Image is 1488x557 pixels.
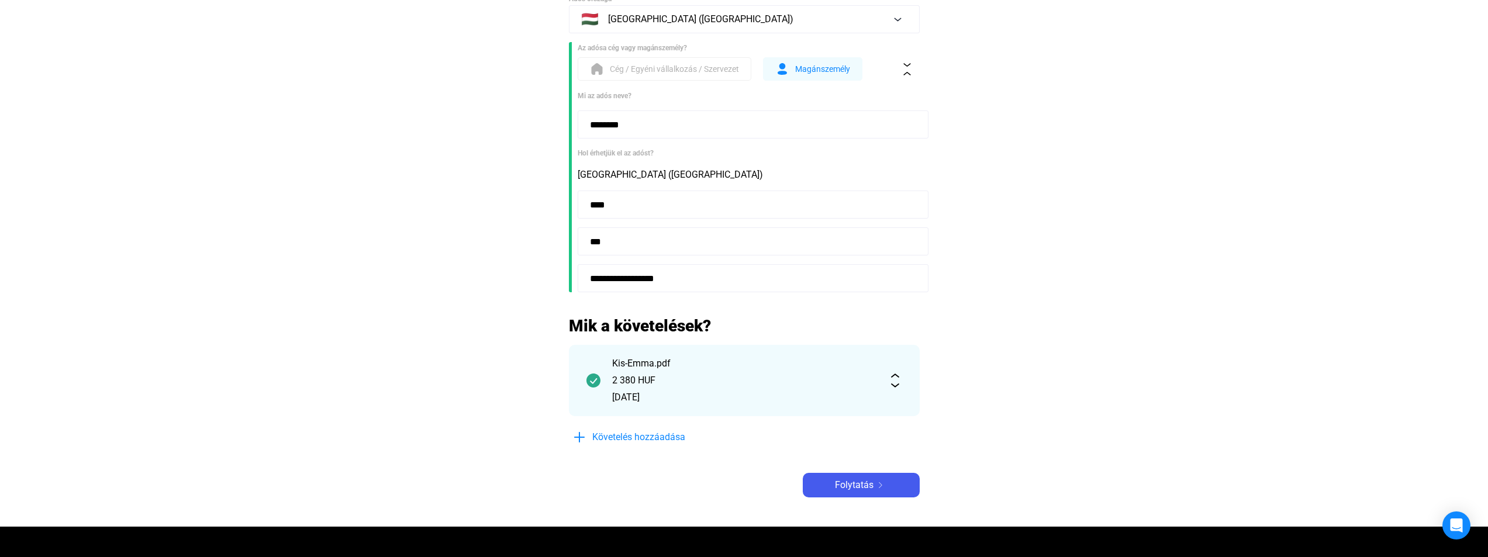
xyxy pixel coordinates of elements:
img: form-ind [775,62,789,76]
button: 🇭🇺[GEOGRAPHIC_DATA] ([GEOGRAPHIC_DATA]) [569,5,920,33]
img: checkmark-darker-green-circle [586,373,600,388]
button: form-indMagánszemély [763,57,862,81]
span: [GEOGRAPHIC_DATA] ([GEOGRAPHIC_DATA]) [608,12,793,26]
div: [GEOGRAPHIC_DATA] ([GEOGRAPHIC_DATA]) [578,168,920,182]
button: plus-blueKövetelés hozzáadása [569,425,744,449]
span: Folytatás [835,478,874,492]
div: Kis-Emma.pdf [612,357,876,371]
button: collapse [895,57,920,81]
img: form-org [590,62,604,76]
span: Cég / Egyéni vállalkozás / Szervezet [610,62,739,76]
div: Hol érhetjük el az adóst? [578,147,920,159]
div: Mi az adós neve? [578,90,920,102]
img: collapse [901,63,913,75]
span: Követelés hozzáadása [592,430,685,444]
div: Open Intercom Messenger [1442,511,1470,539]
img: plus-blue [572,430,586,444]
div: [DATE] [612,390,876,404]
div: Az adósa cég vagy magánszemély? [578,42,920,54]
span: Magánszemély [795,62,850,76]
img: arrow-right-white [874,482,888,488]
h2: Mik a követelések? [569,316,920,336]
span: 🇭🇺 [581,12,599,26]
button: Folytatásarrow-right-white [803,473,920,497]
div: 2 380 HUF [612,373,876,388]
img: expand [888,373,902,388]
button: form-orgCég / Egyéni vállalkozás / Szervezet [578,57,751,81]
